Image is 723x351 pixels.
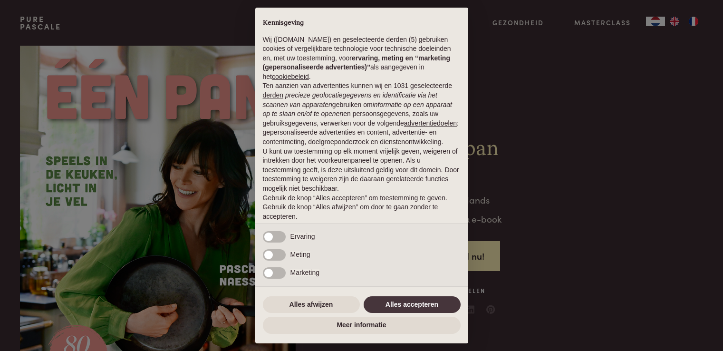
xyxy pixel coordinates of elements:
em: precieze geolocatiegegevens en identificatie via het scannen van apparaten [263,91,437,108]
p: Wij ([DOMAIN_NAME]) en geselecteerde derden (5) gebruiken cookies of vergelijkbare technologie vo... [263,35,461,82]
h2: Kennisgeving [263,19,461,28]
button: derden [263,91,284,100]
span: Ervaring [290,233,315,240]
button: Alles accepteren [364,296,461,313]
button: advertentiedoelen [404,119,457,128]
span: Meting [290,251,310,258]
p: Gebruik de knop “Alles accepteren” om toestemming te geven. Gebruik de knop “Alles afwijzen” om d... [263,194,461,222]
span: Marketing [290,269,319,276]
strong: ervaring, meting en “marketing (gepersonaliseerde advertenties)” [263,54,450,71]
button: Meer informatie [263,317,461,334]
p: Ten aanzien van advertenties kunnen wij en 1031 geselecteerde gebruiken om en persoonsgegevens, z... [263,81,461,146]
em: informatie op een apparaat op te slaan en/of te openen [263,101,453,118]
p: U kunt uw toestemming op elk moment vrijelijk geven, weigeren of intrekken door het voorkeurenpan... [263,147,461,194]
a: cookiebeleid [272,73,309,80]
button: Alles afwijzen [263,296,360,313]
